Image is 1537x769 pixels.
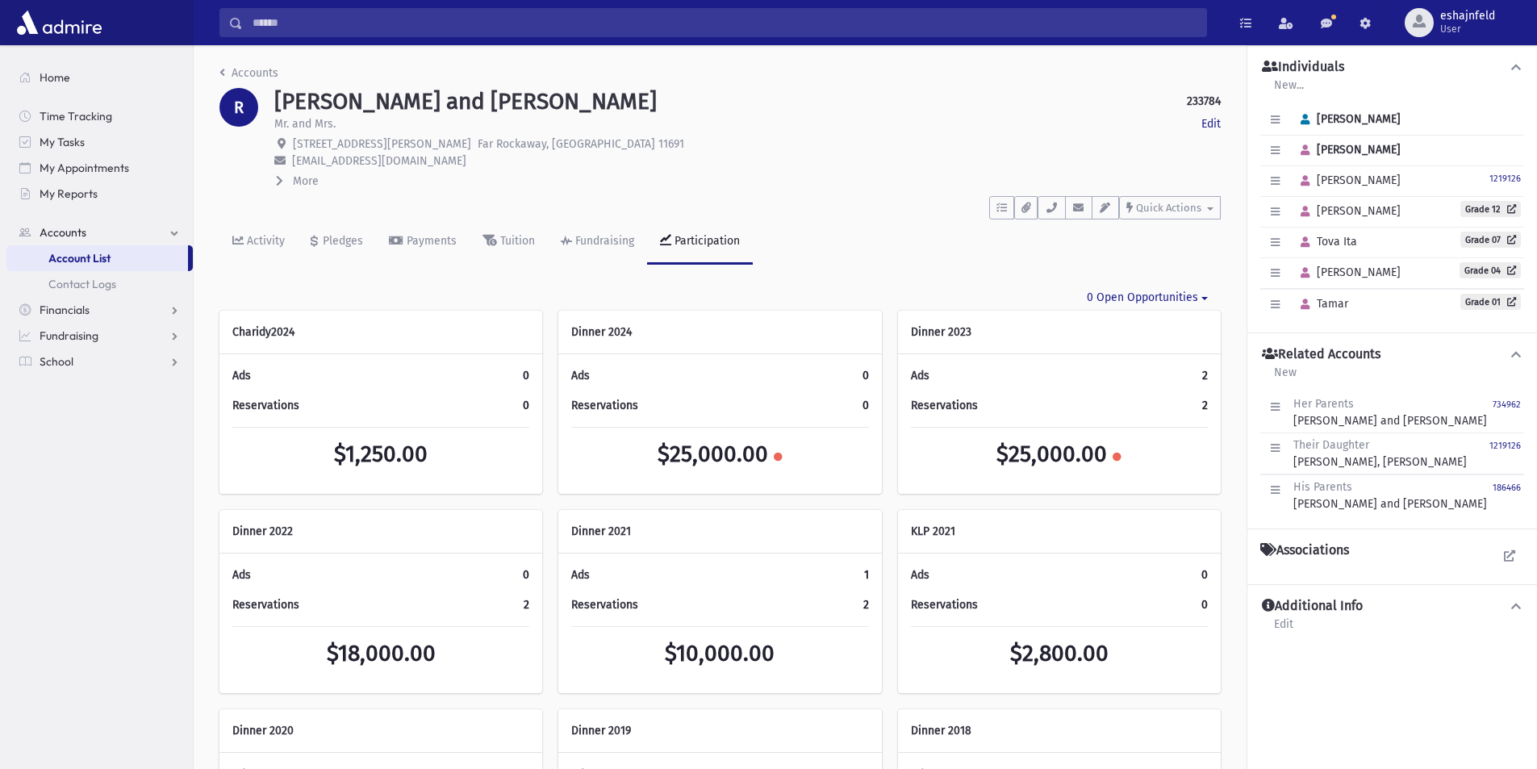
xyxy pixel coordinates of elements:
a: Activity [219,219,298,265]
span: Account List [48,251,111,265]
small: 1219126 [1489,441,1521,451]
a: 2 [524,598,529,612]
span: [PERSON_NAME] [1293,265,1401,279]
span: [PERSON_NAME] [1293,204,1401,218]
span: [EMAIL_ADDRESS][DOMAIN_NAME] [292,154,466,168]
small: 734962 [1493,399,1521,410]
span: Reservations [232,399,299,412]
div: Tuition [497,234,535,248]
a: $18,000.00 [327,640,436,667]
a: Fundraising [6,323,193,349]
span: My Reports [40,186,98,201]
span: School [40,354,73,369]
span: Ads [911,369,929,382]
span: More [293,174,319,188]
span: Accounts [40,225,86,240]
div: Fundraising [572,234,634,248]
a: Account List [6,245,188,271]
span: Ads [571,568,590,582]
a: 1219126 [1489,171,1521,185]
a: 2 [863,598,869,612]
a: Payments [376,219,470,265]
a: Grade 04 [1460,262,1521,278]
a: 0 [862,399,869,412]
div: KLP 2021 [898,510,1221,554]
div: Charidy2024 [219,311,542,354]
a: My Tasks [6,129,193,155]
a: $1,250.00 [334,441,428,467]
a: New [1273,363,1297,392]
a: 2 [1202,369,1208,382]
div: [PERSON_NAME], [PERSON_NAME] [1293,437,1467,470]
h4: Additional Info [1262,598,1363,615]
span: Reservations [571,399,638,412]
a: My Reports [6,181,193,207]
a: Grade 01 [1460,294,1521,310]
a: 186466 [1493,479,1521,512]
span: Far Rockaway, [GEOGRAPHIC_DATA] 11691 [478,137,684,151]
a: 0 Open Opportunities [1074,284,1221,311]
a: $25,000.00 [658,441,768,467]
span: [STREET_ADDRESS][PERSON_NAME] [293,137,471,151]
button: Individuals [1260,59,1524,76]
img: AdmirePro [13,6,106,39]
a: 2 [1202,399,1208,412]
a: Grade 07 [1460,232,1521,248]
span: Time Tracking [40,109,112,123]
a: Financials [6,297,193,323]
span: Ads [232,568,251,582]
span: Their Daughter [1293,438,1369,452]
span: Financials [40,303,90,317]
span: User [1440,23,1495,36]
span: Reservations [911,399,978,412]
nav: breadcrumb [219,65,278,88]
span: Reservations [911,598,978,612]
div: R [219,88,258,127]
input: Search [243,8,1206,37]
a: 0 [862,369,869,382]
span: His Parents [1293,480,1352,494]
a: New... [1273,76,1305,105]
span: Ads [911,568,929,582]
span: Quick Actions [1136,202,1201,214]
span: Home [40,70,70,85]
span: My Tasks [40,135,85,149]
a: Accounts [219,66,278,80]
div: Activity [244,234,285,248]
button: More [274,173,320,190]
button: Quick Actions [1119,196,1221,219]
a: Participation [647,219,753,265]
span: Reservations [232,598,299,612]
small: 186466 [1493,483,1521,493]
h4: Associations [1260,542,1349,558]
span: Her Parents [1293,397,1354,411]
div: Pledges [320,234,363,248]
strong: 233784 [1187,93,1221,110]
div: Dinner 2018 [898,709,1221,753]
div: [PERSON_NAME] and [PERSON_NAME] [1293,395,1487,429]
a: Contact Logs [6,271,193,297]
small: 1219126 [1489,173,1521,184]
a: 0 [523,399,529,412]
a: Edit [1201,115,1221,132]
button: Related Accounts [1260,346,1524,363]
span: Fundraising [40,328,98,343]
span: [PERSON_NAME] [1293,173,1401,187]
h4: Related Accounts [1262,346,1380,363]
div: Dinner 2023 [898,311,1221,354]
a: 0 [1201,568,1208,582]
a: Accounts [6,219,193,245]
span: Tamar [1293,297,1348,311]
a: School [6,349,193,374]
h1: [PERSON_NAME] and [PERSON_NAME] [274,88,657,115]
a: 0 [523,369,529,382]
a: Home [6,65,193,90]
p: Mr. and Mrs. [274,115,336,132]
a: $2,800.00 [1010,640,1109,667]
a: Time Tracking [6,103,193,129]
a: 0 [1201,598,1208,612]
span: My Appointments [40,161,129,175]
a: Fundraising [548,219,647,265]
span: [PERSON_NAME] [1293,112,1401,126]
div: Dinner 2024 [558,311,881,354]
